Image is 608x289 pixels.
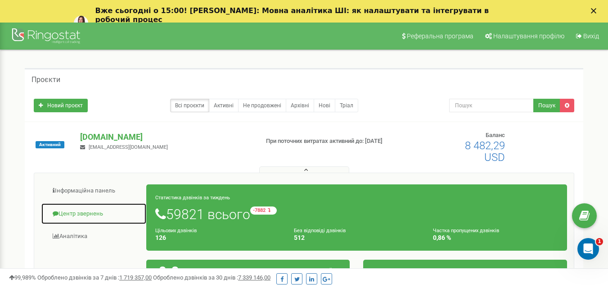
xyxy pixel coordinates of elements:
div: Закрити [591,8,600,14]
u: 1 719 357,00 [119,274,152,281]
small: -7882 [250,206,277,215]
a: Інформаційна панель [41,180,147,202]
a: Тріал [335,99,358,112]
small: Частка пропущених дзвінків [433,228,499,234]
b: Вже сьогодні о 15:00! [PERSON_NAME]: Мовна аналітика ШІ: як налаштувати та інтегрувати в робочий ... [95,6,489,24]
u: 7 339 146,00 [238,274,270,281]
span: [EMAIL_ADDRESS][DOMAIN_NAME] [89,144,168,150]
span: Оброблено дзвінків за 30 днів : [153,274,270,281]
a: Налаштування профілю [479,23,569,50]
a: Архівні [286,99,314,112]
a: Центр звернень [41,203,147,225]
img: Profile image for Yuliia [74,16,88,30]
span: Налаштування профілю [493,32,564,40]
a: Нові [314,99,335,112]
small: Без відповіді дзвінків [294,228,346,234]
a: Не продовжені [238,99,286,112]
span: Баланс [486,132,505,138]
input: Пошук [449,99,534,112]
h1: 59821 всього [155,206,558,222]
span: Реферальна програма [407,32,473,40]
a: Реферальна програма [396,23,478,50]
span: 8 482,29 USD [465,139,505,164]
span: Вихід [583,32,599,40]
h4: 512 [294,234,419,241]
span: При поточних витратах активний до [241,267,341,274]
span: Баланс [538,267,558,274]
a: Аналiтика [41,225,147,248]
h5: Проєкти [32,76,60,84]
iframe: Intercom live chat [577,238,599,260]
p: [DOMAIN_NAME] [80,131,251,143]
a: Всі проєкти [170,99,209,112]
h4: 0,86 % [433,234,558,241]
small: Статистика дзвінків за тиждень [155,195,230,201]
a: Новий проєкт [34,99,88,112]
small: Цільових дзвінків [155,228,197,234]
button: Пошук [533,99,560,112]
p: При поточних витратах активний до: [DATE] [266,137,391,146]
span: Оброблено дзвінків за 7 днів : [37,274,152,281]
span: Активний [36,141,64,148]
h4: 126 [155,234,280,241]
a: Вихід [570,23,603,50]
span: 1 [596,238,603,245]
span: 99,989% [9,274,36,281]
a: Активні [209,99,239,112]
